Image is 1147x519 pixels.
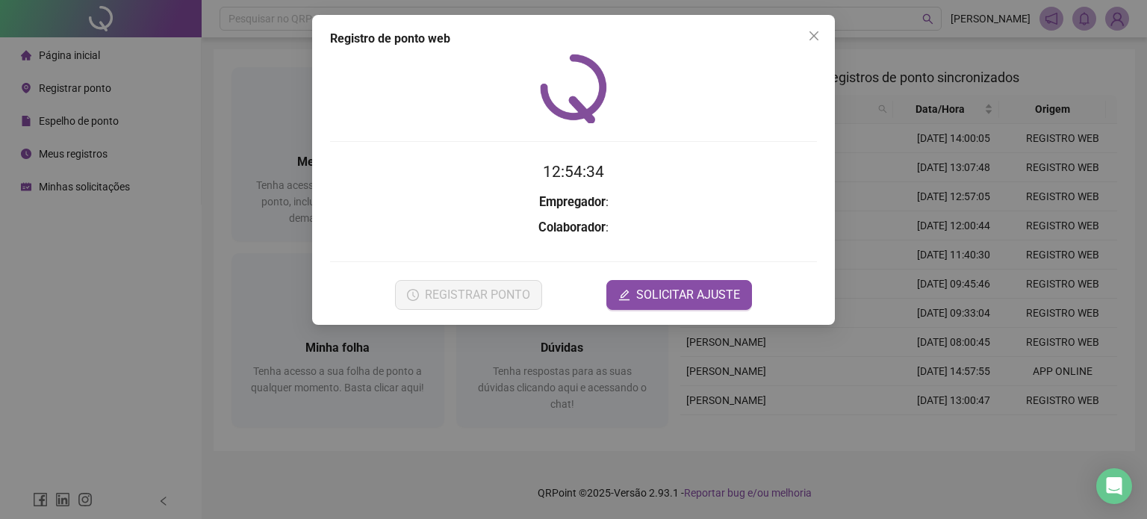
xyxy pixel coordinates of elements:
button: Close [802,24,826,48]
span: edit [618,289,630,301]
span: SOLICITAR AJUSTE [636,286,740,304]
strong: Empregador [539,195,606,209]
button: editSOLICITAR AJUSTE [606,280,752,310]
strong: Colaborador [538,220,606,234]
h3: : [330,218,817,237]
div: Open Intercom Messenger [1096,468,1132,504]
div: Registro de ponto web [330,30,817,48]
h3: : [330,193,817,212]
button: REGISTRAR PONTO [395,280,542,310]
img: QRPoint [540,54,607,123]
time: 12:54:34 [543,163,604,181]
span: close [808,30,820,42]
